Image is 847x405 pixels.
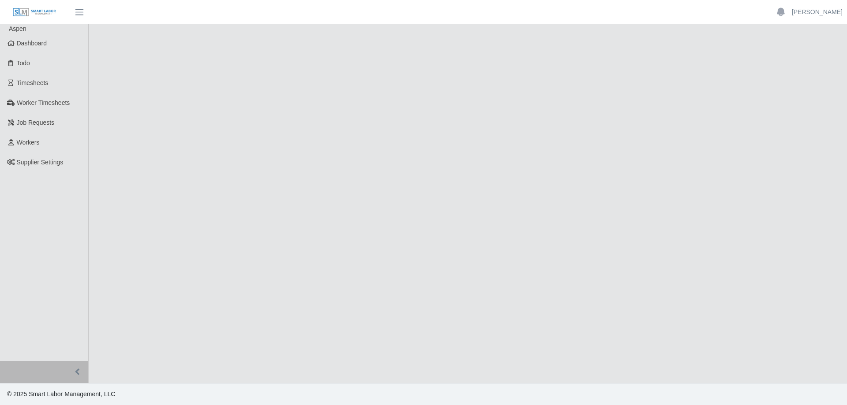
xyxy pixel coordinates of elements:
span: Timesheets [17,79,49,86]
a: [PERSON_NAME] [792,7,843,17]
span: Supplier Settings [17,159,64,166]
span: Workers [17,139,40,146]
span: Dashboard [17,40,47,47]
span: Aspen [9,25,26,32]
img: SLM Logo [12,7,56,17]
span: Todo [17,59,30,67]
span: © 2025 Smart Labor Management, LLC [7,390,115,398]
span: Worker Timesheets [17,99,70,106]
span: Job Requests [17,119,55,126]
